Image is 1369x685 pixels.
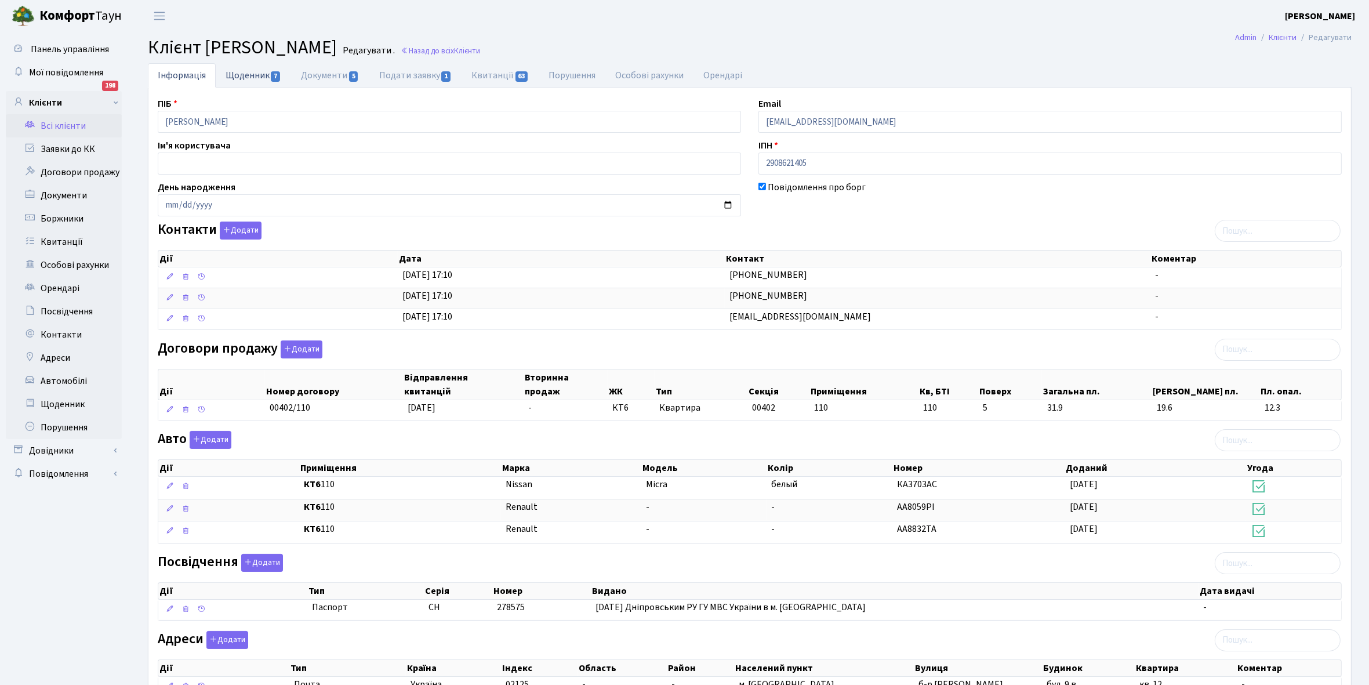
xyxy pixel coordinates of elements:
[304,523,496,536] span: 110
[1152,369,1260,400] th: [PERSON_NAME] пл.
[1218,26,1369,50] nav: breadcrumb
[398,251,725,267] th: Дата
[1070,478,1098,491] span: [DATE]
[1070,501,1098,513] span: [DATE]
[892,460,1065,476] th: Номер
[1047,401,1148,415] span: 31.9
[659,401,743,415] span: Квартира
[771,478,797,491] span: белый
[6,114,122,137] a: Всі клієнти
[729,269,807,281] span: [PHONE_NUMBER]
[291,63,369,88] a: Документи
[281,340,322,358] button: Договори продажу
[6,137,122,161] a: Заявки до КК
[6,184,122,207] a: Документи
[307,583,424,599] th: Тип
[747,369,809,400] th: Секція
[271,71,280,82] span: 7
[403,310,453,323] span: [DATE] 17:10
[771,523,775,535] span: -
[646,501,649,513] span: -
[158,583,307,599] th: Дії
[809,369,918,400] th: Приміщення
[102,81,118,91] div: 198
[591,583,1198,599] th: Видано
[39,6,122,26] span: Таун
[6,369,122,393] a: Автомобілі
[406,660,501,676] th: Країна
[158,139,231,153] label: Ім'я користувача
[767,460,892,476] th: Колір
[497,601,525,614] span: 278575
[217,220,262,240] a: Додати
[441,71,451,82] span: 1
[918,369,978,400] th: Кв, БТІ
[6,462,122,485] a: Повідомлення
[6,277,122,300] a: Орендарі
[369,63,462,88] a: Подати заявку
[758,139,778,153] label: ІПН
[6,393,122,416] a: Щоденник
[1285,10,1355,23] b: [PERSON_NAME]
[238,552,283,572] a: Додати
[6,300,122,323] a: Посвідчення
[270,401,310,414] span: 00402/110
[725,251,1150,267] th: Контакт
[1235,31,1257,44] a: Admin
[1215,429,1341,451] input: Пошук...
[1203,601,1207,614] span: -
[1070,523,1098,535] span: [DATE]
[758,97,781,111] label: Email
[667,660,734,676] th: Район
[1150,251,1341,267] th: Коментар
[1065,460,1246,476] th: Доданий
[596,601,866,614] span: [DATE] Дніпровським РУ ГУ МВС України в м. [GEOGRAPHIC_DATA]
[145,6,174,26] button: Переключити навігацію
[158,97,177,111] label: ПІБ
[289,660,406,676] th: Тип
[655,369,747,400] th: Тип
[492,583,591,599] th: Номер
[304,478,321,491] b: КТ6
[752,401,775,414] span: 00402
[304,478,496,491] span: 110
[612,401,649,415] span: КТ6
[6,416,122,439] a: Порушення
[187,429,231,450] a: Додати
[424,583,492,599] th: Серія
[340,45,395,56] small: Редагувати .
[158,251,398,267] th: Дії
[506,478,532,491] span: Nissan
[216,63,291,87] a: Щоденник
[646,523,649,535] span: -
[6,439,122,462] a: Довідники
[408,401,436,414] span: [DATE]
[524,369,608,400] th: Вторинна продаж
[349,71,358,82] span: 5
[1042,660,1134,676] th: Будинок
[158,340,322,358] label: Договори продажу
[148,34,337,61] span: Клієнт [PERSON_NAME]
[734,660,913,676] th: Населений пункт
[462,63,539,88] a: Квитанції
[6,253,122,277] a: Особові рахунки
[12,5,35,28] img: logo.png
[6,61,122,84] a: Мої повідомлення198
[158,460,299,476] th: Дії
[158,660,289,676] th: Дії
[729,310,871,323] span: [EMAIL_ADDRESS][DOMAIN_NAME]
[6,323,122,346] a: Контакти
[1269,31,1297,44] a: Клієнти
[220,222,262,240] button: Контакти
[1265,401,1337,415] span: 12.3
[6,230,122,253] a: Квитанції
[897,478,937,491] span: КА3703АС
[403,289,453,302] span: [DATE] 17:10
[578,660,667,676] th: Область
[312,601,419,614] span: Паспорт
[897,501,935,513] span: АА8059РІ
[1259,369,1341,400] th: Пл. опал.
[897,523,936,535] span: АА8832ТА
[528,401,532,414] span: -
[501,660,578,676] th: Індекс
